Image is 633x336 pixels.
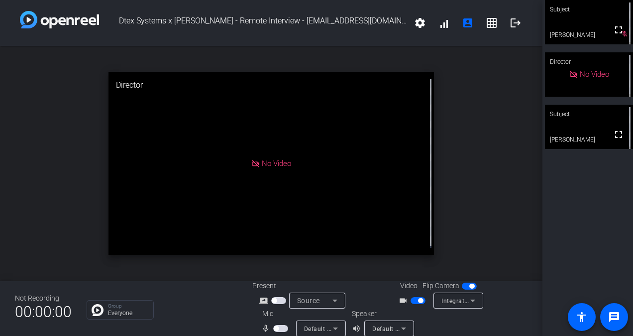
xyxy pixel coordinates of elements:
div: Mic [252,309,352,319]
img: Chat Icon [92,304,104,316]
span: Video [400,281,418,291]
p: Group [108,304,148,309]
mat-icon: settings [414,17,426,29]
mat-icon: accessibility [576,311,588,323]
mat-icon: account_box [462,17,474,29]
mat-icon: fullscreen [613,24,625,36]
mat-icon: volume_up [352,323,364,335]
span: No Video [580,70,609,79]
mat-icon: grid_on [486,17,498,29]
div: Subject [545,105,633,124]
span: Dtex Systems x [PERSON_NAME] - Remote Interview - [EMAIL_ADDRESS][DOMAIN_NAME] [99,11,408,35]
span: Flip Camera [422,281,459,291]
span: Default - Speakers (Realtek(R) Audio) [372,325,480,333]
mat-icon: message [608,311,620,323]
img: white-gradient.svg [20,11,99,28]
div: Speaker [352,309,412,319]
p: Everyone [108,310,148,316]
mat-icon: screen_share_outline [259,295,271,307]
div: Present [252,281,352,291]
mat-icon: mic_none [261,323,273,335]
div: Director [108,72,434,99]
span: Integrated Webcam (0c45:6a1b) [441,297,536,305]
mat-icon: videocam_outline [399,295,411,307]
mat-icon: logout [510,17,522,29]
span: Source [297,297,320,305]
mat-icon: fullscreen [613,129,625,141]
span: 00:00:00 [15,300,72,324]
div: Director [545,52,633,71]
button: signal_cellular_alt [432,11,456,35]
span: Default - Microphone Array (Realtek(R) Audio) [304,325,437,333]
span: No Video [262,159,291,168]
div: Not Recording [15,293,72,304]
